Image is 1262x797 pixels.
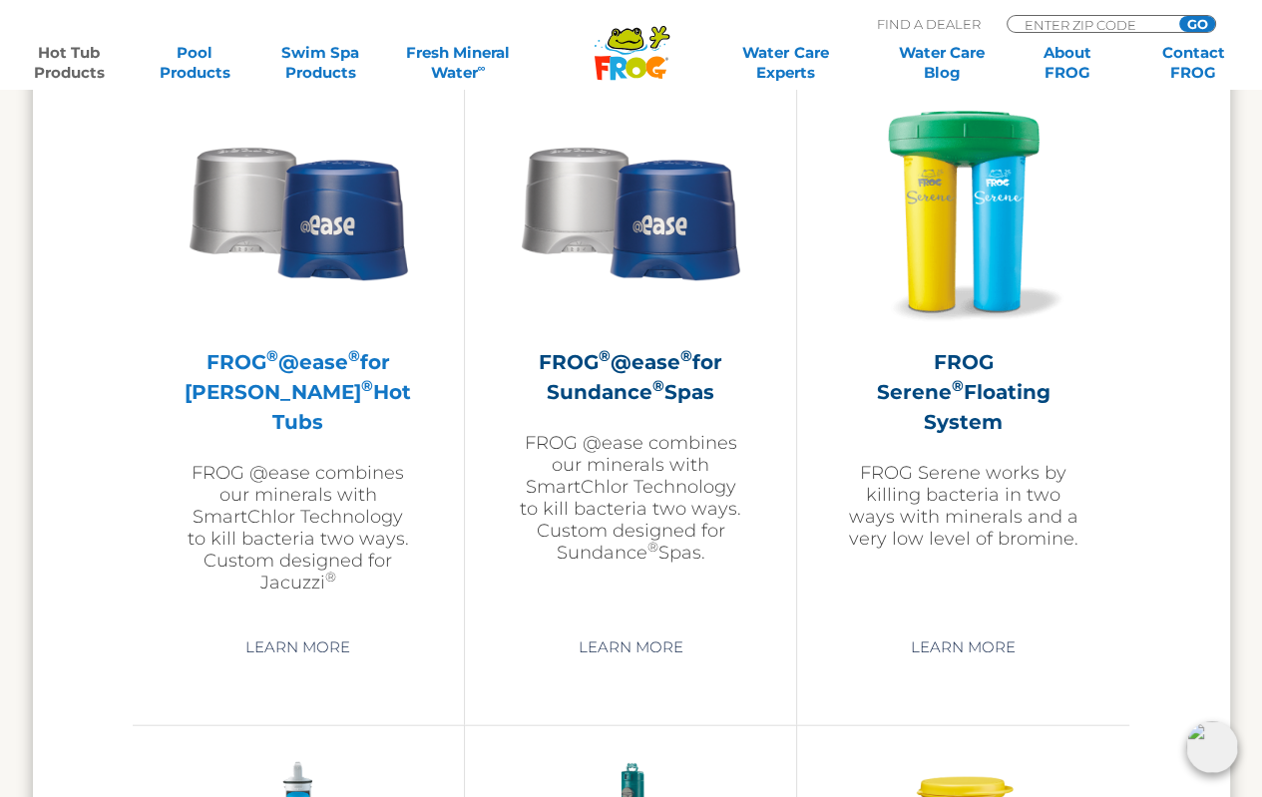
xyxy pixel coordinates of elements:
[1186,721,1238,773] img: openIcon
[515,96,746,327] img: Sundance-cartridges-2-300x300.png
[183,347,414,437] h2: FROG @ease for [PERSON_NAME] Hot Tubs
[680,346,692,365] sup: ®
[183,462,414,594] p: FROG @ease combines our minerals with SmartChlor Technology to kill bacteria two ways. Custom des...
[325,569,336,585] sup: ®
[893,43,991,83] a: Water CareBlog
[515,96,746,614] a: FROG®@ease®for Sundance®SpasFROG @ease combines our minerals with SmartChlor Technology to kill b...
[222,629,373,665] a: Learn More
[847,96,1079,614] a: FROG Serene®Floating SystemFROG Serene works by killing bacteria in two ways with minerals and a ...
[1023,16,1157,33] input: Zip Code Form
[397,43,520,83] a: Fresh MineralWater∞
[877,15,981,33] p: Find A Dealer
[952,376,964,395] sup: ®
[183,96,414,614] a: FROG®@ease®for [PERSON_NAME]®Hot TubsFROG @ease combines our minerals with SmartChlor Technology ...
[361,376,373,395] sup: ®
[183,96,414,327] img: Sundance-cartridges-2-300x300.png
[599,346,611,365] sup: ®
[1144,43,1242,83] a: ContactFROG
[271,43,369,83] a: Swim SpaProducts
[515,432,746,564] p: FROG @ease combines our minerals with SmartChlor Technology to kill bacteria two ways. Custom des...
[1179,16,1215,32] input: GO
[20,43,118,83] a: Hot TubProducts
[847,347,1079,437] h2: FROG Serene Floating System
[646,539,657,555] sup: ®
[478,61,486,75] sup: ∞
[1019,43,1116,83] a: AboutFROG
[515,347,746,407] h2: FROG @ease for Sundance Spas
[555,629,705,665] a: Learn More
[847,462,1079,550] p: FROG Serene works by killing bacteria in two ways with minerals and a very low level of bromine.
[652,376,664,395] sup: ®
[848,96,1079,327] img: hot-tub-product-serene-floater-300x300.png
[146,43,243,83] a: PoolProducts
[706,43,865,83] a: Water CareExperts
[266,346,278,365] sup: ®
[348,346,360,365] sup: ®
[888,629,1039,665] a: Learn More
